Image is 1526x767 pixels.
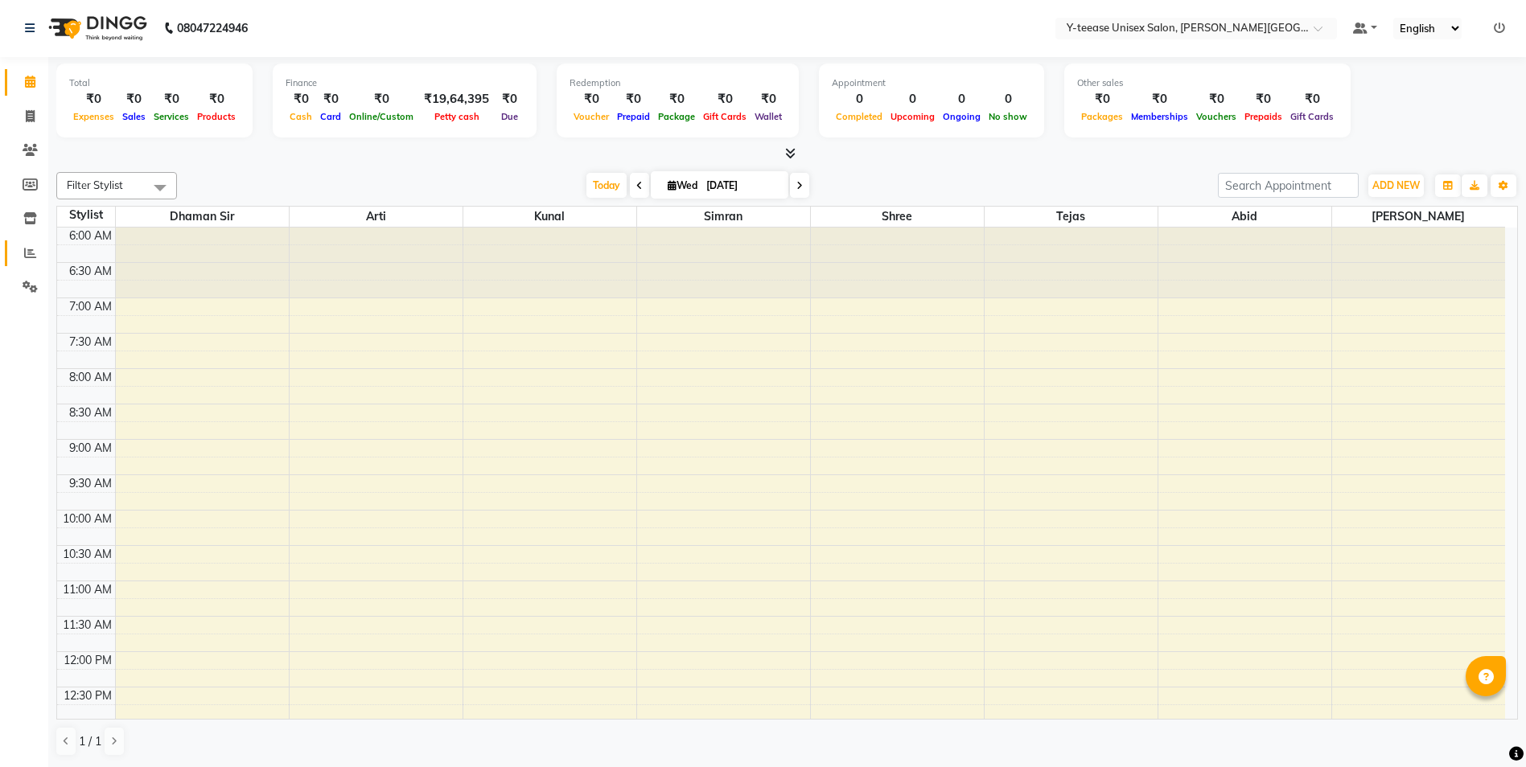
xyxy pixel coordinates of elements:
[664,179,701,191] span: Wed
[1286,90,1338,109] div: ₹0
[985,90,1031,109] div: 0
[69,90,118,109] div: ₹0
[150,90,193,109] div: ₹0
[463,207,636,227] span: Kunal
[150,111,193,122] span: Services
[286,111,316,122] span: Cash
[496,90,524,109] div: ₹0
[832,90,886,109] div: 0
[613,111,654,122] span: Prepaid
[1368,174,1424,197] button: ADD NEW
[985,111,1031,122] span: No show
[345,90,417,109] div: ₹0
[66,475,115,492] div: 9:30 AM
[811,207,984,227] span: Shree
[985,207,1158,227] span: tejas
[832,111,886,122] span: Completed
[118,90,150,109] div: ₹0
[316,90,345,109] div: ₹0
[939,90,985,109] div: 0
[613,90,654,109] div: ₹0
[60,511,115,527] div: 10:00 AM
[60,546,115,563] div: 10:30 AM
[886,111,939,122] span: Upcoming
[1192,111,1240,122] span: Vouchers
[60,652,115,669] div: 12:00 PM
[1077,76,1338,90] div: Other sales
[69,76,240,90] div: Total
[193,90,240,109] div: ₹0
[66,404,115,421] div: 8:30 AM
[832,76,1031,90] div: Appointment
[701,174,782,198] input: 2025-09-03
[286,76,524,90] div: Finance
[1286,111,1338,122] span: Gift Cards
[1127,90,1192,109] div: ₹0
[586,173,627,198] span: Today
[316,111,345,122] span: Card
[345,111,417,122] span: Online/Custom
[430,111,483,122] span: Petty cash
[57,207,115,224] div: Stylist
[1127,111,1192,122] span: Memberships
[751,111,786,122] span: Wallet
[66,369,115,386] div: 8:00 AM
[637,207,810,227] span: Simran
[67,178,123,191] span: Filter Stylist
[1240,90,1286,109] div: ₹0
[570,90,613,109] div: ₹0
[60,617,115,634] div: 11:30 AM
[886,90,939,109] div: 0
[1077,111,1127,122] span: Packages
[939,111,985,122] span: Ongoing
[41,6,151,51] img: logo
[79,733,101,750] span: 1 / 1
[497,111,522,122] span: Due
[1077,90,1127,109] div: ₹0
[699,111,751,122] span: Gift Cards
[1332,207,1506,227] span: [PERSON_NAME]
[66,263,115,280] div: 6:30 AM
[69,111,118,122] span: Expenses
[286,90,316,109] div: ₹0
[193,111,240,122] span: Products
[290,207,463,227] span: Arti
[1158,207,1331,227] span: Abid
[699,90,751,109] div: ₹0
[66,298,115,315] div: 7:00 AM
[751,90,786,109] div: ₹0
[177,6,248,51] b: 08047224946
[654,90,699,109] div: ₹0
[1218,173,1359,198] input: Search Appointment
[116,207,289,227] span: Dhaman Sir
[66,334,115,351] div: 7:30 AM
[60,581,115,598] div: 11:00 AM
[417,90,496,109] div: ₹19,64,395
[60,687,115,704] div: 12:30 PM
[66,228,115,244] div: 6:00 AM
[118,111,150,122] span: Sales
[66,440,115,457] div: 9:00 AM
[570,76,786,90] div: Redemption
[1372,179,1420,191] span: ADD NEW
[654,111,699,122] span: Package
[1240,111,1286,122] span: Prepaids
[1192,90,1240,109] div: ₹0
[570,111,613,122] span: Voucher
